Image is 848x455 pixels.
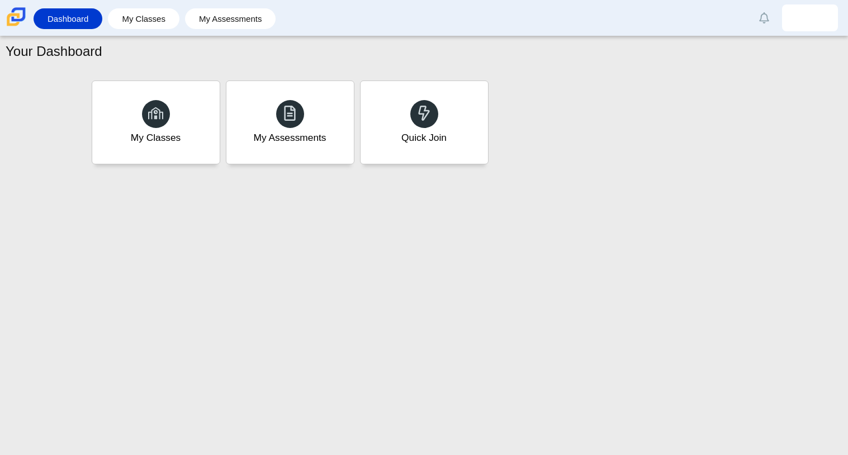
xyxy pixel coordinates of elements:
[4,5,28,29] img: Carmen School of Science & Technology
[801,9,819,27] img: teresa.aviles.CTHyP3
[401,131,447,145] div: Quick Join
[131,131,181,145] div: My Classes
[39,8,97,29] a: Dashboard
[254,131,326,145] div: My Assessments
[4,21,28,30] a: Carmen School of Science & Technology
[191,8,271,29] a: My Assessments
[360,80,489,164] a: Quick Join
[782,4,838,31] a: teresa.aviles.CTHyP3
[113,8,174,29] a: My Classes
[226,80,354,164] a: My Assessments
[6,42,102,61] h1: Your Dashboard
[752,6,776,30] a: Alerts
[92,80,220,164] a: My Classes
